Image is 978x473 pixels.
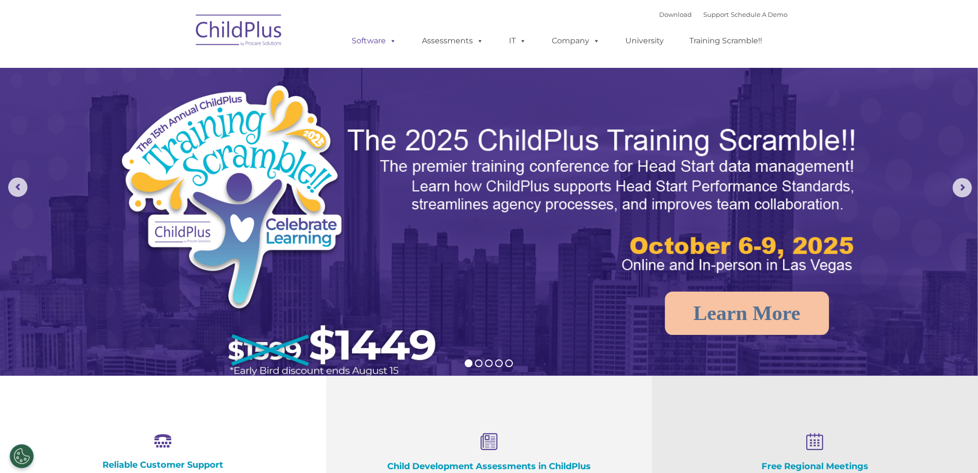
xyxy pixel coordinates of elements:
[134,64,163,71] span: Last name
[499,31,536,51] a: IT
[412,31,493,51] a: Assessments
[665,292,829,335] a: Learn More
[374,461,604,472] h4: Child Development Assessments in ChildPlus
[731,11,787,18] a: Schedule A Demo
[659,11,692,18] a: Download
[616,31,673,51] a: University
[342,31,406,51] a: Software
[134,103,175,110] span: Phone number
[542,31,610,51] a: Company
[680,31,772,51] a: Training Scramble!!
[191,8,287,56] img: ChildPlus by Procare Solutions
[930,427,978,473] iframe: Chat Widget
[700,461,930,472] h4: Free Regional Meetings
[659,11,787,18] font: |
[703,11,729,18] a: Support
[48,460,278,470] h4: Reliable Customer Support
[10,444,34,468] button: Cookies Settings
